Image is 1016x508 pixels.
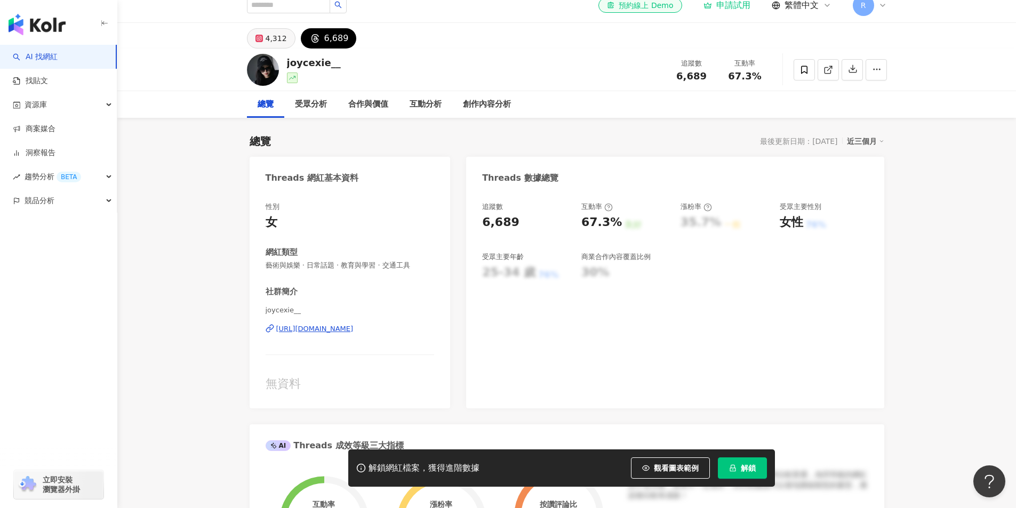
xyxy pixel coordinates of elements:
div: 總覽 [250,134,271,149]
a: 洞察報告 [13,148,55,158]
span: joycexie__ [266,305,435,315]
div: Threads 網紅基本資料 [266,172,358,184]
div: 受眾主要年齡 [482,252,524,262]
img: KOL Avatar [247,54,279,86]
button: 6,689 [301,28,357,49]
div: 追蹤數 [482,202,503,212]
div: 商業合作內容覆蓋比例 [581,252,651,262]
div: 漲粉率 [681,202,712,212]
div: 總覽 [258,98,274,111]
span: 67.3% [728,71,761,82]
div: Threads 成效等級三大指標 [266,440,404,451]
img: logo [9,14,66,35]
a: chrome extension立即安裝 瀏覽器外掛 [14,470,103,499]
div: 追蹤數 [671,58,712,69]
span: 競品分析 [25,189,54,213]
div: BETA [57,172,81,182]
a: searchAI 找網紅 [13,52,58,62]
div: 互動率 [725,58,765,69]
div: AI [266,440,291,451]
a: 找貼文 [13,76,48,86]
div: 性別 [266,202,279,212]
a: 商案媒合 [13,124,55,134]
span: 觀看圖表範例 [654,464,699,472]
div: 4,312 [266,31,287,46]
div: 解鎖網紅檔案，獲得進階數據 [369,463,479,474]
div: 女 [266,214,277,231]
div: 合作與價值 [348,98,388,111]
div: 最後更新日期：[DATE] [760,137,837,146]
div: [URL][DOMAIN_NAME] [276,324,354,334]
button: 解鎖 [718,457,767,479]
span: 資源庫 [25,93,47,117]
img: chrome extension [17,476,38,493]
div: 社群簡介 [266,286,298,297]
a: [URL][DOMAIN_NAME] [266,324,435,334]
span: 解鎖 [741,464,756,472]
span: 立即安裝 瀏覽器外掛 [43,475,80,494]
span: lock [729,464,737,472]
div: 無資料 [266,376,435,392]
span: search [334,1,342,9]
span: 6,689 [676,70,707,82]
div: 互動率 [581,202,613,212]
div: 創作內容分析 [463,98,511,111]
span: rise [13,173,20,181]
div: 6,689 [324,31,349,46]
div: 網紅類型 [266,247,298,258]
div: 近三個月 [847,134,884,148]
button: 4,312 [247,28,295,49]
div: 67.3% [581,214,622,231]
div: 受眾分析 [295,98,327,111]
span: 趨勢分析 [25,165,81,189]
div: 互動分析 [410,98,442,111]
div: Threads 數據總覽 [482,172,558,184]
button: 觀看圖表範例 [631,457,710,479]
div: 受眾主要性別 [780,202,821,212]
div: 6,689 [482,214,519,231]
span: 藝術與娛樂 · 日常話題 · 教育與學習 · 交通工具 [266,261,435,270]
div: 女性 [780,214,803,231]
div: joycexie__ [287,56,341,69]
